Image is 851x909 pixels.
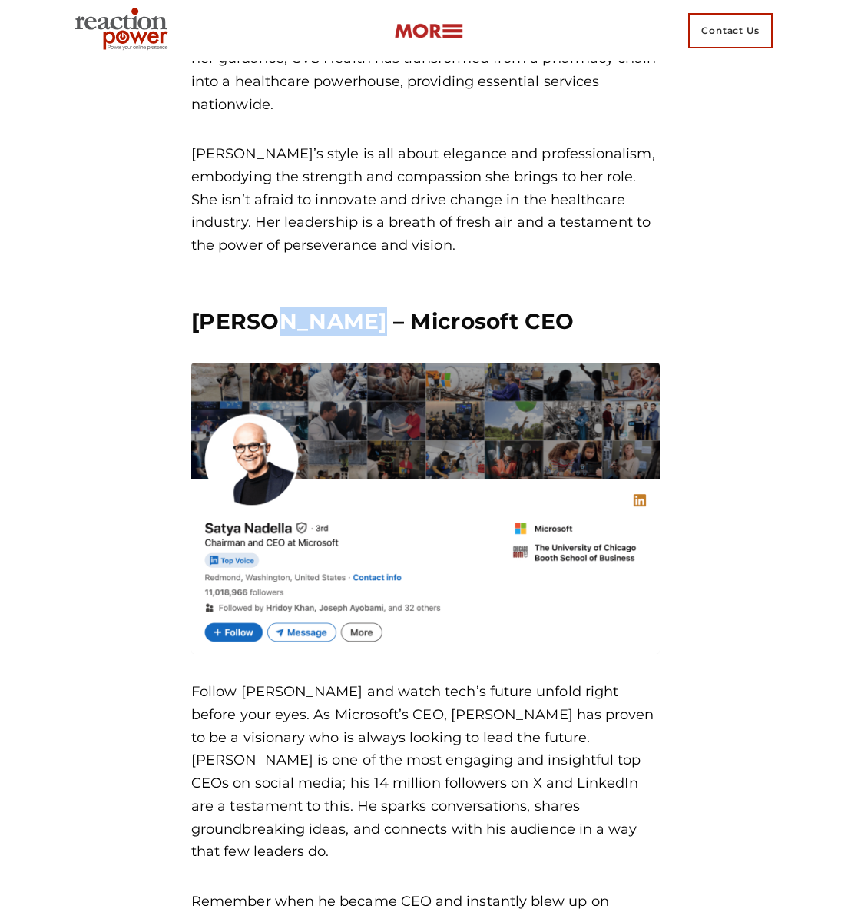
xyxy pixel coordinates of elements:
[191,681,660,864] p: Follow [PERSON_NAME] and watch tech’s future unfold right before your eyes. As Microsoft’s CEO, [...
[394,22,463,40] img: more-btn.png
[688,13,773,48] span: Contact Us
[191,143,660,257] p: [PERSON_NAME]’s style is all about elegance and professionalism, embodying the strength and compa...
[68,3,180,58] img: Executive Branding | Personal Branding Agency
[191,307,660,336] h3: [PERSON_NAME] – Microsoft CEO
